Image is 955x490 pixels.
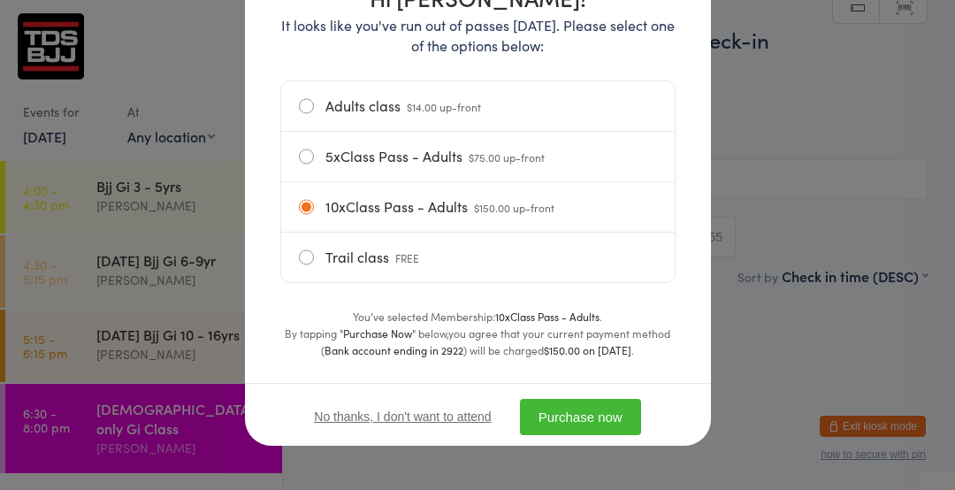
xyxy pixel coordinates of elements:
label: 5xClass Pass - Adults [299,132,657,181]
label: 10xClass Pass - Adults [299,182,657,232]
span: FREE [395,250,419,265]
strong: Purchase Now [343,325,412,341]
p: It looks like you've run out of passes [DATE]. Please select one of the options below: [280,15,676,56]
span: $150.00 up-front [474,200,554,215]
span: $75.00 up-front [469,149,545,165]
strong: $150.00 on [DATE] [544,342,631,357]
span: ) will be charged . [463,342,634,357]
button: No thanks, I don't want to attend [314,410,491,424]
span: $14.00 up-front [407,99,481,114]
div: You’ve selected Membership: . [280,308,676,325]
span: you agree that your current payment method ( [321,325,670,357]
label: Trail class [299,233,657,282]
label: Adults class [299,81,657,131]
strong: 10xClass Pass - Adults [495,309,600,324]
strong: Bank account ending in 2922 [325,342,463,357]
button: Purchase now [520,399,641,435]
div: By tapping " " below, [280,325,676,358]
